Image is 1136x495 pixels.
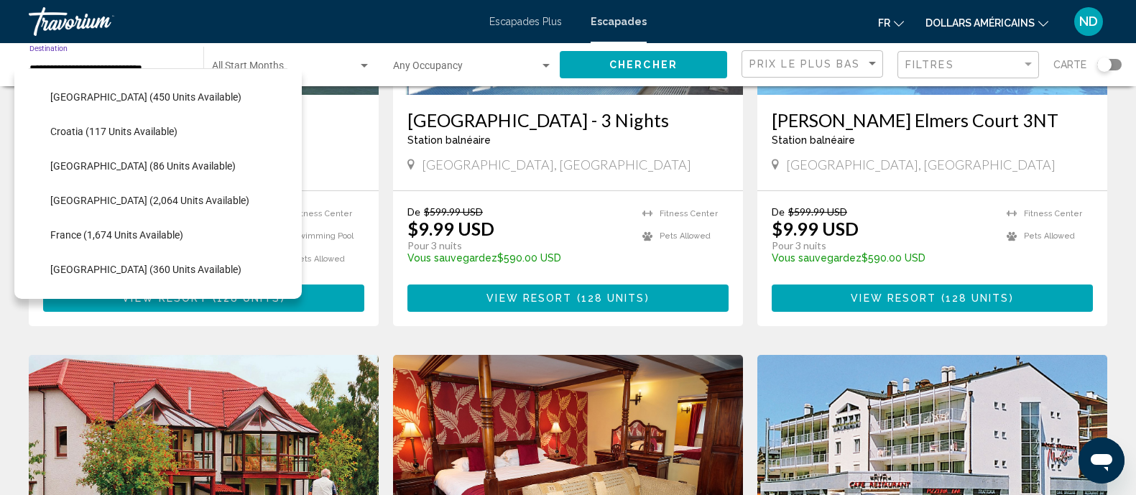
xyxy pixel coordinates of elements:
[407,134,491,146] span: Station balnéaire
[772,218,859,239] p: $9.99 USD
[1053,55,1086,75] span: Carte
[581,293,645,305] span: 128 units
[660,231,711,241] span: Pets Allowed
[660,209,718,218] span: Fitness Center
[772,252,992,264] p: $590.00 USD
[609,60,678,71] span: Chercher
[486,293,572,305] span: View Resort
[1024,231,1075,241] span: Pets Allowed
[294,209,352,218] span: Fitness Center
[591,16,647,27] a: Escapades
[925,17,1035,29] font: dollars américains
[897,50,1039,80] button: Filter
[407,252,628,264] p: $590.00 USD
[50,91,241,103] span: [GEOGRAPHIC_DATA] (450 units available)
[50,264,241,275] span: [GEOGRAPHIC_DATA] (360 units available)
[936,293,1013,305] span: ( )
[407,252,497,264] span: Vous sauvegardez
[1024,209,1082,218] span: Fitness Center
[407,109,729,131] a: [GEOGRAPHIC_DATA] - 3 Nights
[772,109,1093,131] a: [PERSON_NAME] Elmers Court 3NT
[749,58,879,70] mat-select: Sort by
[878,17,890,29] font: fr
[43,184,257,217] button: [GEOGRAPHIC_DATA] (2,064 units available)
[43,218,190,251] button: France (1,674 units available)
[50,229,183,241] span: France (1,674 units available)
[788,205,847,218] span: $599.99 USD
[1070,6,1107,37] button: Menu utilisateur
[50,195,249,206] span: [GEOGRAPHIC_DATA] (2,064 units available)
[294,231,354,241] span: Swimming Pool
[1079,438,1125,484] iframe: Bouton de lancement de la fenêtre de messagerie
[749,58,861,70] span: Prix le plus bas
[424,205,483,218] span: $599.99 USD
[422,157,691,172] span: [GEOGRAPHIC_DATA], [GEOGRAPHIC_DATA]
[772,239,992,252] p: Pour 3 nuits
[294,254,345,264] span: Pets Allowed
[772,284,1093,311] button: View Resort(128 units)
[29,7,475,36] a: Travorium
[43,149,243,182] button: [GEOGRAPHIC_DATA] (86 units available)
[905,59,954,70] span: Filtres
[772,252,862,264] span: Vous sauvegardez
[772,205,785,218] span: De
[43,115,185,148] button: Croatia (117 units available)
[43,80,249,114] button: [GEOGRAPHIC_DATA] (450 units available)
[851,293,936,305] span: View Resort
[946,293,1010,305] span: 128 units
[1079,14,1098,29] font: ND
[772,134,855,146] span: Station balnéaire
[786,157,1056,172] span: [GEOGRAPHIC_DATA], [GEOGRAPHIC_DATA]
[407,284,729,311] button: View Resort(128 units)
[50,160,236,172] span: [GEOGRAPHIC_DATA] (86 units available)
[43,253,249,286] button: [GEOGRAPHIC_DATA] (360 units available)
[572,293,649,305] span: ( )
[560,51,727,78] button: Chercher
[489,16,562,27] a: Escapades Plus
[878,12,904,33] button: Changer de langue
[50,126,177,137] span: Croatia (117 units available)
[407,239,628,252] p: Pour 3 nuits
[407,218,494,239] p: $9.99 USD
[407,205,420,218] span: De
[43,287,368,320] button: [GEOGRAPHIC_DATA] and [GEOGRAPHIC_DATA] (990 units available)
[925,12,1048,33] button: Changer de devise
